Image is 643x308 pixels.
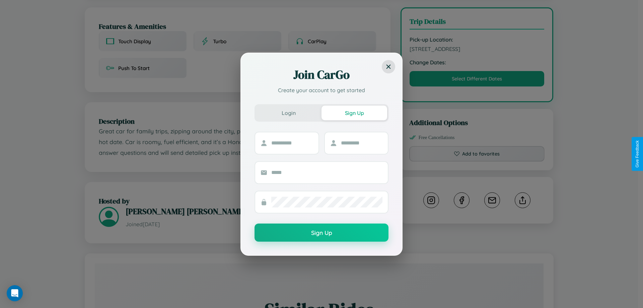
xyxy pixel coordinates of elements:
[321,106,387,120] button: Sign Up
[255,86,388,94] p: Create your account to get started
[255,224,388,242] button: Sign Up
[256,106,321,120] button: Login
[255,67,388,83] h2: Join CarGo
[7,285,23,301] div: Open Intercom Messenger
[635,140,640,168] div: Give Feedback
